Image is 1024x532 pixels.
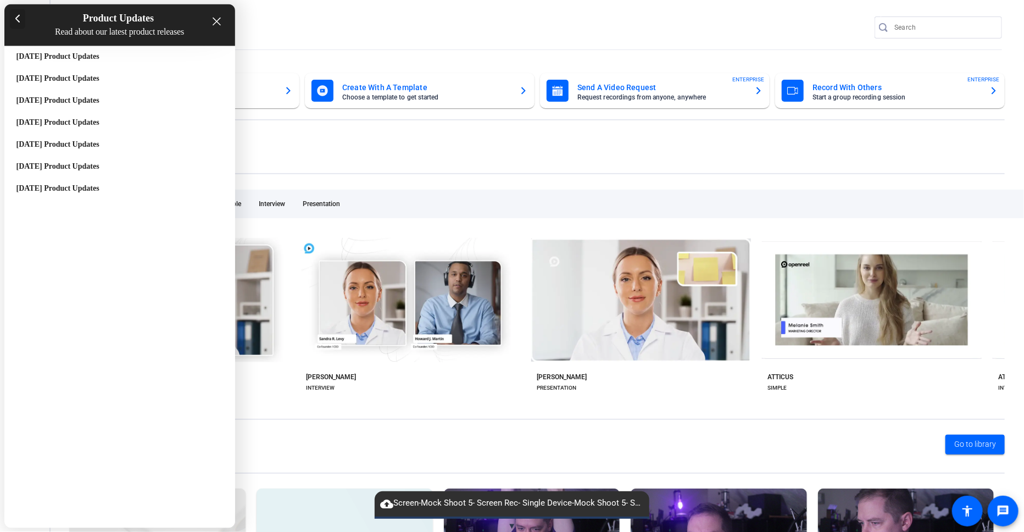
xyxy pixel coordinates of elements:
[16,163,223,171] div: [DATE] Product Updates
[16,141,223,149] div: [DATE] Product Updates
[16,75,223,84] div: [DATE] Product Updates
[4,156,235,178] div: February 2022 Product Updates
[4,134,235,156] div: March 2022 Product Updates
[16,185,223,193] div: [DATE] Product Updates
[4,178,235,200] div: January 2022 Product Updates
[16,97,223,106] div: [DATE] Product Updates
[4,46,235,528] div: entering resource center home
[4,112,235,134] div: April 2022 Product Updates
[4,46,235,68] div: October 2022 Product Updates
[4,90,235,112] div: May 2022 Product Updates
[18,13,222,25] h3: Product Updates
[16,53,223,62] div: [DATE] Product Updates
[16,119,223,128] div: [DATE] Product Updates
[212,16,222,27] div: close resource center
[18,27,222,37] h4: Read about our latest product releases
[4,68,235,90] div: June 2022 Product Updates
